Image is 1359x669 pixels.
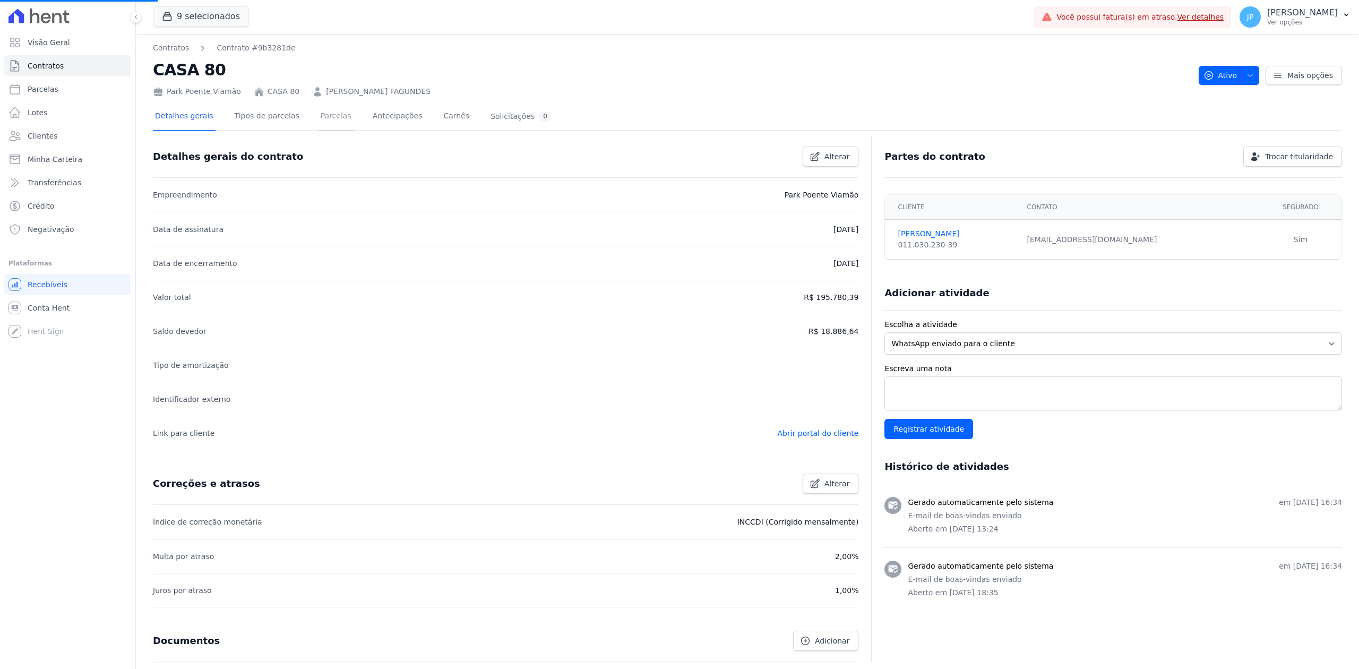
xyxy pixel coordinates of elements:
nav: Breadcrumb [153,42,1190,54]
h2: CASA 80 [153,58,1190,82]
button: 9 selecionados [153,6,249,27]
h3: Detalhes gerais do contrato [153,150,303,163]
a: Antecipações [371,103,425,131]
h3: Partes do contrato [884,150,985,163]
span: Clientes [28,131,57,141]
a: Parcelas [319,103,354,131]
button: Ativo [1199,66,1260,85]
span: Parcelas [28,84,58,95]
p: [DATE] [833,257,858,270]
a: Visão Geral [4,32,131,53]
span: Alterar [824,478,850,489]
p: Saldo devedor [153,325,207,338]
p: Data de assinatura [153,223,223,236]
div: [EMAIL_ADDRESS][DOMAIN_NAME] [1027,234,1253,245]
p: Aberto em [DATE] 18:35 [908,587,1342,598]
h3: Documentos [153,634,220,647]
nav: Breadcrumb [153,42,296,54]
a: Parcelas [4,79,131,100]
a: [PERSON_NAME] FAGUNDES [326,86,431,97]
p: 1,00% [835,584,858,597]
p: Park Poente Viamão [785,188,859,201]
p: Índice de correção monetária [153,516,262,528]
a: Tipos de parcelas [233,103,302,131]
span: Adicionar [815,636,849,646]
p: E-mail de boas-vindas enviado [908,574,1342,585]
a: Clientes [4,125,131,147]
p: Valor total [153,291,191,304]
div: Solicitações [491,111,552,122]
a: Carnês [441,103,471,131]
span: JP [1247,13,1254,21]
a: Alterar [803,474,859,494]
div: 011.030.230-39 [898,239,1014,251]
p: R$ 195.780,39 [804,291,858,304]
span: Ativo [1203,66,1237,85]
h3: Histórico de atividades [884,460,1009,473]
th: Segurado [1260,195,1341,220]
a: Negativação [4,219,131,240]
span: Negativação [28,224,74,235]
p: Ver opções [1267,18,1338,27]
a: Minha Carteira [4,149,131,170]
span: Você possui fatura(s) em atraso. [1056,12,1224,23]
h3: Adicionar atividade [884,287,989,299]
p: 2,00% [835,550,858,563]
a: Conta Hent [4,297,131,319]
a: Lotes [4,102,131,123]
label: Escolha a atividade [884,319,1342,330]
p: Link para cliente [153,427,214,440]
h3: Correções e atrasos [153,477,260,490]
span: Visão Geral [28,37,70,48]
span: Mais opções [1287,70,1333,81]
h3: Gerado automaticamente pelo sistema [908,497,1053,508]
span: Recebíveis [28,279,67,290]
span: Conta Hent [28,303,70,313]
p: Empreendimento [153,188,217,201]
p: Tipo de amortização [153,359,229,372]
span: Lotes [28,107,48,118]
label: Escreva uma nota [884,363,1342,374]
span: Crédito [28,201,55,211]
div: Park Poente Viamão [153,86,241,97]
a: Mais opções [1266,66,1342,85]
p: INCCDI (Corrigido mensalmente) [737,516,859,528]
h3: Gerado automaticamente pelo sistema [908,561,1053,572]
a: CASA 80 [268,86,299,97]
div: Plataformas [8,257,127,270]
a: Crédito [4,195,131,217]
p: [PERSON_NAME] [1267,7,1338,18]
p: [DATE] [833,223,858,236]
p: em [DATE] 16:34 [1279,497,1342,508]
span: Alterar [824,151,850,162]
span: Trocar titularidade [1265,151,1333,162]
span: Transferências [28,177,81,188]
a: Contratos [153,42,189,54]
p: em [DATE] 16:34 [1279,561,1342,572]
a: Recebíveis [4,274,131,295]
a: Alterar [803,147,859,167]
p: E-mail de boas-vindas enviado [908,510,1342,521]
a: Contrato #9b3281de [217,42,295,54]
a: Trocar titularidade [1243,147,1342,167]
p: Juros por atraso [153,584,212,597]
td: Sim [1260,220,1341,260]
a: Contratos [4,55,131,76]
a: Transferências [4,172,131,193]
a: Ver detalhes [1177,13,1224,21]
a: Abrir portal do cliente [778,429,859,438]
a: [PERSON_NAME] [898,228,1014,239]
a: Adicionar [793,631,858,651]
th: Contato [1021,195,1260,220]
a: Detalhes gerais [153,103,216,131]
th: Cliente [885,195,1020,220]
p: Multa por atraso [153,550,214,563]
input: Registrar atividade [884,419,973,439]
span: Contratos [28,61,64,71]
p: Identificador externo [153,393,230,406]
button: JP [PERSON_NAME] Ver opções [1231,2,1359,32]
p: Aberto em [DATE] 13:24 [908,524,1342,535]
p: R$ 18.886,64 [808,325,858,338]
a: Solicitações0 [488,103,554,131]
p: Data de encerramento [153,257,237,270]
